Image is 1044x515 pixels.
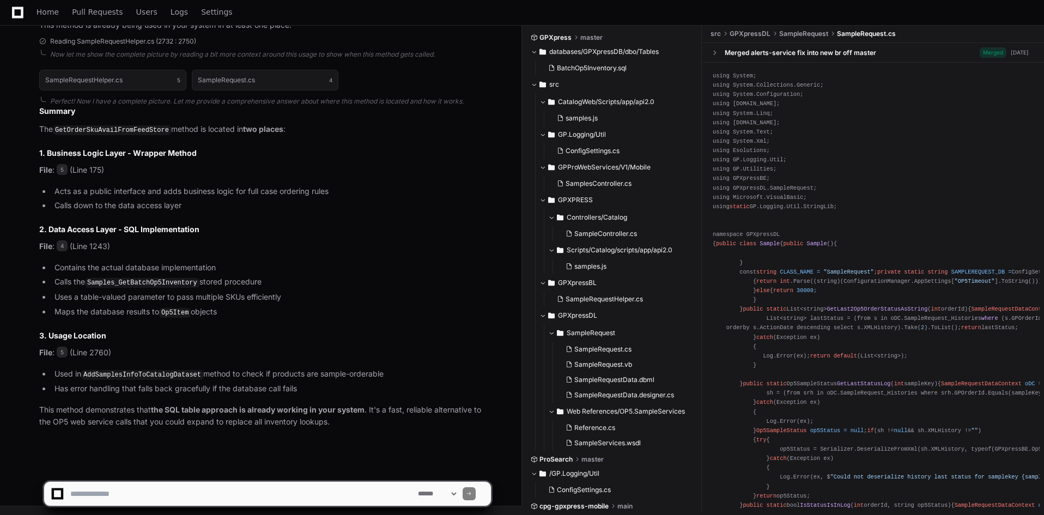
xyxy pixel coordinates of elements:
button: GPXpressBL [539,274,694,292]
svg: Directory [548,95,555,108]
span: SampleRequestDataContext [941,380,1022,387]
h3: 3. Usage Location [39,330,491,341]
span: SampleRequest [779,29,828,38]
span: GPXPRESS [558,196,593,204]
button: SampleServices.wsdl [561,435,687,451]
span: static [767,380,787,387]
span: "" [971,427,978,434]
span: "OP5Timeout" [955,278,995,284]
span: Home [37,9,59,15]
strong: two places [243,124,283,134]
h3: 1. Business Logic Layer - Wrapper Method [39,148,491,159]
svg: Directory [557,211,563,224]
span: 5 [57,347,68,358]
svg: Directory [548,128,555,141]
span: SampleRequest.cs [574,345,632,354]
span: Merged [980,47,1006,58]
button: src [531,76,694,93]
span: Op5SampleStatus [756,427,806,434]
p: : (Line 175) [39,164,491,177]
button: SampleRequest.cs4 [192,70,339,90]
p: The method is located in : [39,123,491,136]
p: This method demonstrates that . It's a fast, reliable alternative to the OP5 web service calls th... [39,404,491,429]
p: : (Line 2760) [39,347,491,359]
span: master [581,455,604,464]
code: GetOrderSkuAvailFromFeedStore [53,125,171,135]
span: default [834,353,857,359]
span: null [851,427,864,434]
span: SampleRequest.vb [574,360,632,369]
span: master [580,33,603,42]
li: Calls the stored procedure [51,276,491,289]
button: samples.js [553,111,687,126]
span: else [756,287,770,294]
svg: Directory [557,326,563,340]
span: class [739,240,756,247]
span: return [756,278,776,284]
button: CatalogWeb/Scripts/app/api2.0 [539,93,694,111]
span: 30000 [797,287,814,294]
h1: SampleRequest.cs [198,77,255,83]
button: BatchOp5Inventory.sql [544,60,687,76]
svg: Directory [548,161,555,174]
span: static [904,269,924,275]
span: oDC [1025,380,1035,387]
span: 4 [329,76,332,84]
span: GPXpress [539,33,572,42]
button: Controllers/Catalog [548,209,694,226]
span: BatchOp5Inventory.sql [557,64,627,72]
span: GetLastStatusLog [837,380,891,387]
span: string [756,269,776,275]
button: SamplesController.cs [553,176,687,191]
button: SampleRequest.vb [561,357,687,372]
button: Web References/OP5.SampleServices [548,403,694,420]
svg: Directory [557,244,563,257]
button: Scripts/Catalog/scripts/app/api2.0 [548,241,694,259]
div: Perfect! Now I have a complete picture. Let me provide a comprehensive answer about where this me... [50,97,491,106]
span: public [743,306,763,312]
li: Acts as a public interface and adds business logic for full case ordering rules [51,185,491,198]
span: CatalogWeb/Scripts/app/api2.0 [558,98,654,106]
span: GPXpressBL [558,278,597,287]
span: 4 [57,240,68,251]
code: Op5Item [159,308,191,318]
code: Samples_GetBatchOp5Inventory [85,278,199,288]
span: SampleController.cs [574,229,637,238]
svg: Directory [539,45,546,58]
button: SampleRequestHelper.cs [553,292,687,307]
span: int [894,380,904,387]
span: databases/GPXpressDB/dbo/Tables [549,47,659,56]
span: public [783,240,803,247]
span: ConfigSettings.cs [566,147,620,155]
span: Pull Requests [72,9,123,15]
button: SampleRequest [548,324,694,342]
span: GPProWebServices/V1/Mobile [558,163,651,172]
span: op5Status [810,427,840,434]
span: = [843,427,847,434]
div: Merged alerts-service fix into new br off master [725,49,876,57]
span: SampleRequestData.designer.cs [574,391,674,399]
span: src [711,29,721,38]
span: catch [770,455,787,462]
span: null [894,427,908,434]
span: SampleRequest [567,329,615,337]
strong: File [39,165,52,174]
span: SampleServices.wsdl [574,439,641,447]
span: () [827,240,834,247]
span: = [1039,380,1042,387]
button: SampleRequestHelper.cs5 [39,70,186,90]
span: private [877,269,901,275]
span: 2 [921,325,924,331]
span: SampleRequestData.dbml [574,375,654,384]
span: SamplesController.cs [566,179,632,188]
span: ProSearch [539,455,573,464]
svg: Directory [539,78,546,91]
span: static [767,306,787,312]
button: Reference.cs [561,420,687,435]
button: SampleRequestData.designer.cs [561,387,687,403]
strong: File [39,348,52,357]
li: Has error handling that falls back gracefully if the database call fails [51,383,491,395]
div: [DATE] [1011,49,1029,57]
button: SampleRequest.cs [561,342,687,357]
span: if [867,427,873,434]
